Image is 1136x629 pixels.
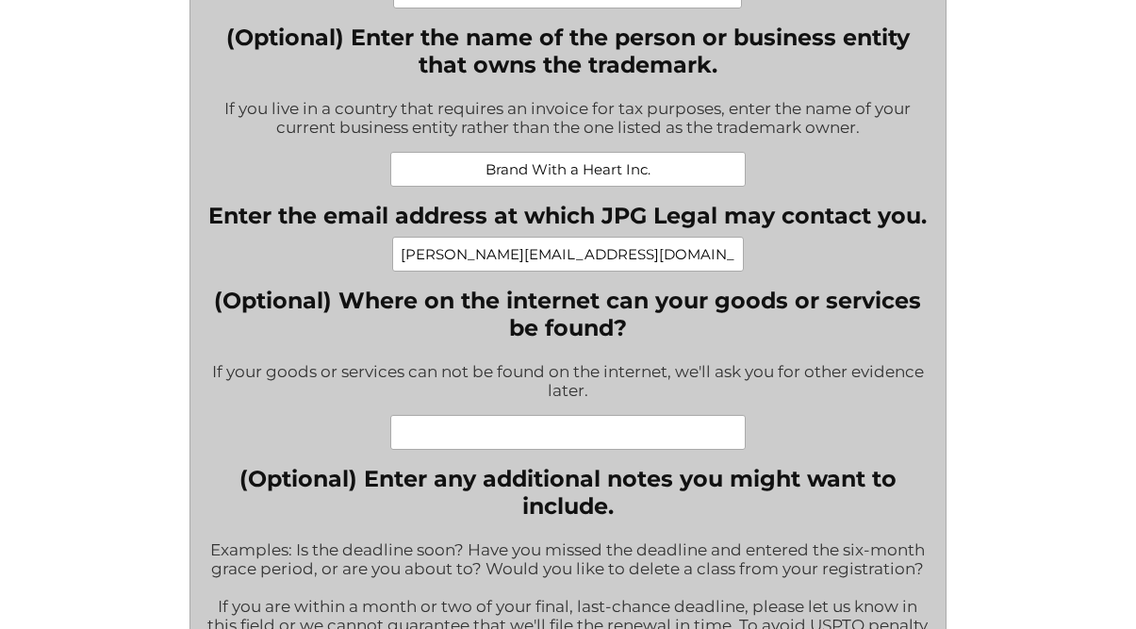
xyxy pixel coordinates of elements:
label: (Optional) Enter any additional notes you might want to include. [205,465,931,520]
label: Enter the email address at which JPG Legal may contact you. [208,202,927,229]
div: If your goods or services can not be found on the internet, we'll ask you for other evidence later. [205,350,931,415]
label: (Optional) Enter the name of the person or business entity that owns the trademark. [205,24,931,78]
div: If you live in a country that requires an invoice for tax purposes, enter the name of your curren... [205,87,931,152]
label: (Optional) Where on the internet can your goods or services be found? [205,287,931,341]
